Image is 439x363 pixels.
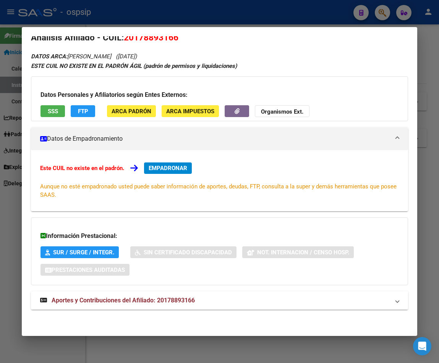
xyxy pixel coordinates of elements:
[71,105,95,117] button: FTP
[40,134,389,143] mat-panel-title: Datos de Empadronamiento
[162,105,219,117] button: ARCA Impuestos
[40,90,398,100] h3: Datos Personales y Afiliatorios según Entes Externos:
[40,183,397,198] span: Aunque no esté empadronado usted puede saber información de aportes, deudas, FTP, consulta a la s...
[144,249,232,256] span: Sin Certificado Discapacidad
[242,246,354,258] button: Not. Internacion / Censo Hosp.
[31,127,408,150] mat-expansion-panel-header: Datos de Empadronamiento
[257,249,349,256] span: Not. Internacion / Censo Hosp.
[413,337,431,355] div: Open Intercom Messenger
[52,297,195,304] span: Aportes y Contribuciones del Afiliado: 20178893166
[40,264,130,276] button: Prestaciones Auditadas
[40,165,124,172] strong: Este CUIL no existe en el padrón.
[78,108,88,115] span: FTP
[40,231,398,241] h3: Información Prestacional:
[31,63,237,69] strong: ESTE CUIL NO EXISTE EN EL PADRÓN ÁGIL (padrón de permisos y liquidaciones)
[112,108,151,115] span: ARCA Padrón
[149,165,187,172] span: EMPADRONAR
[31,291,408,310] mat-expansion-panel-header: Aportes y Contribuciones del Afiliado: 20178893166
[166,108,214,115] span: ARCA Impuestos
[40,105,65,117] button: SSS
[31,150,408,211] div: Datos de Empadronamiento
[255,105,309,117] button: Organismos Ext.
[48,108,58,115] span: SSS
[116,53,137,60] span: ([DATE])
[130,246,237,258] button: Sin Certificado Discapacidad
[52,267,125,273] span: Prestaciones Auditadas
[40,246,119,258] button: SUR / SURGE / INTEGR.
[31,53,111,60] span: [PERSON_NAME]
[53,249,114,256] span: SUR / SURGE / INTEGR.
[124,32,178,42] span: 20178893166
[144,162,192,174] button: EMPADRONAR
[107,105,156,117] button: ARCA Padrón
[31,31,408,44] h2: Análisis Afiliado - CUIL:
[31,53,67,60] strong: DATOS ARCA:
[261,108,303,115] strong: Organismos Ext.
